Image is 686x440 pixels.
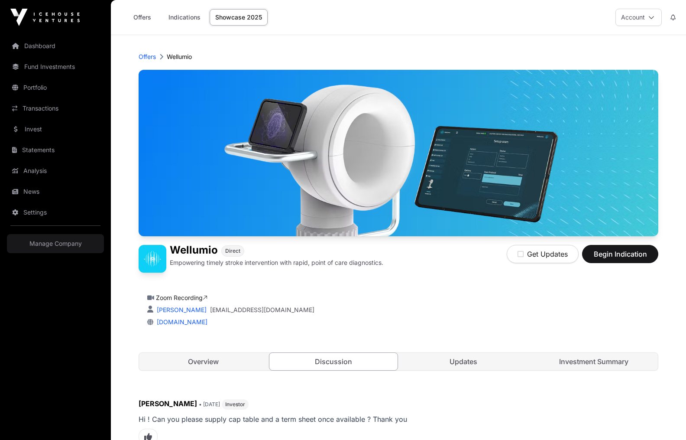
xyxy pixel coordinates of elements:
span: • [DATE] [199,401,220,407]
a: [EMAIL_ADDRESS][DOMAIN_NAME] [210,306,314,314]
a: Showcase 2025 [210,9,268,26]
a: Indications [163,9,206,26]
a: Transactions [7,99,104,118]
a: Investment Summary [530,353,658,370]
button: Begin Indication [582,245,658,263]
a: Overview [139,353,268,370]
a: Statements [7,140,104,160]
p: Wellumio [167,52,192,61]
img: Icehouse Ventures Logo [10,9,80,26]
img: Wellumio [139,70,658,236]
p: Empowering timely stroke intervention with rapid, point of care diagnostics. [170,258,383,267]
span: [PERSON_NAME] [139,399,197,408]
nav: Tabs [139,353,658,370]
a: Discussion [269,352,398,371]
a: Invest [7,120,104,139]
a: [PERSON_NAME] [155,306,207,313]
span: Investor [225,401,245,408]
h1: Wellumio [170,245,218,257]
a: News [7,182,104,201]
a: Offers [125,9,159,26]
a: Begin Indication [582,254,658,262]
a: Offers [139,52,156,61]
a: Updates [399,353,528,370]
a: Portfolio [7,78,104,97]
span: Begin Indication [593,249,647,259]
span: Direct [225,248,240,254]
button: Account [615,9,662,26]
iframe: Chat Widget [643,398,686,440]
a: Manage Company [7,234,104,253]
a: Fund Investments [7,57,104,76]
button: Get Updates [507,245,579,263]
p: Hi ! Can you please supply cap table and a term sheet once available ? Thank you [139,413,658,425]
a: [DOMAIN_NAME] [153,318,207,326]
img: Wellumio [139,245,166,273]
a: Settings [7,203,104,222]
a: Analysis [7,161,104,180]
a: Zoom Recording [156,294,207,301]
a: Dashboard [7,36,104,55]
